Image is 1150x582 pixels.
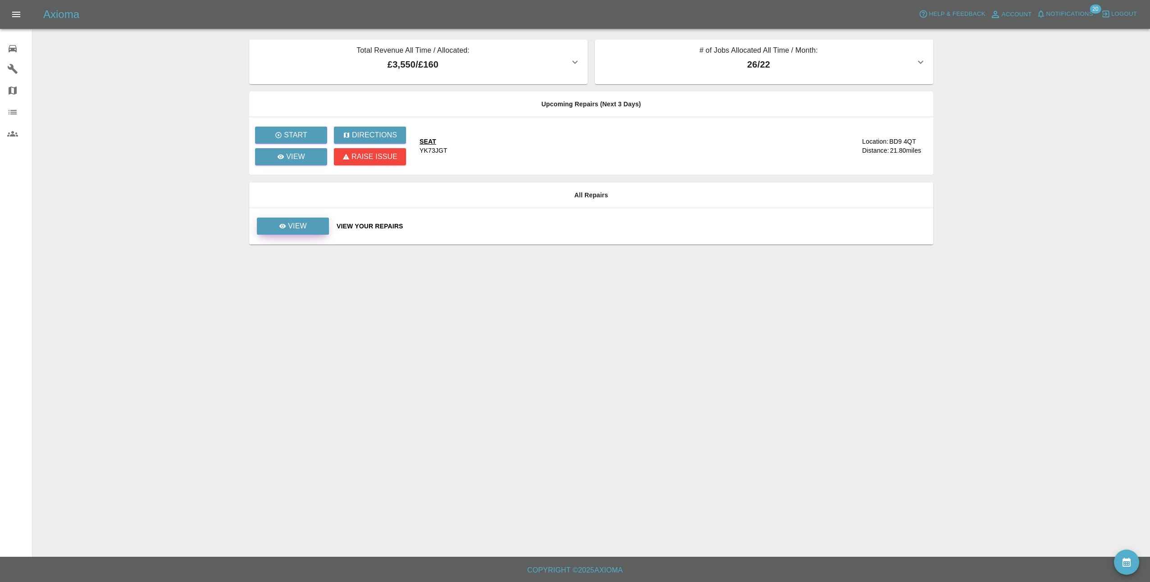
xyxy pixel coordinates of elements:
button: Logout [1099,7,1139,21]
div: 21.80 miles [890,146,926,155]
button: Notifications [1034,7,1095,21]
p: 26 / 22 [602,58,915,71]
span: Account [1002,9,1032,20]
p: Total Revenue All Time / Allocated: [256,45,570,58]
button: availability [1114,550,1139,575]
span: Help & Feedback [929,9,985,19]
div: Location: [862,137,888,146]
button: Open drawer [5,4,27,25]
h6: Copyright © 2025 Axioma [7,564,1143,577]
a: View [257,218,329,235]
div: Distance: [862,146,889,155]
p: Start [284,130,307,141]
button: Total Revenue All Time / Allocated:£3,550/£160 [249,40,588,84]
span: Logout [1111,9,1137,19]
button: Directions [334,127,406,144]
p: # of Jobs Allocated All Time / Month: [602,45,915,58]
th: All Repairs [249,182,933,208]
button: Help & Feedback [917,7,987,21]
div: SEAT [420,137,447,146]
h5: Axioma [43,7,79,22]
th: Upcoming Repairs (Next 3 Days) [249,91,933,117]
a: View [256,222,329,229]
button: Start [255,127,327,144]
div: BD9 4QT [889,137,916,146]
p: Directions [352,130,397,141]
div: YK73JGT [420,146,447,155]
button: Raise issue [334,148,406,165]
span: Notifications [1046,9,1093,19]
a: View Your Repairs [337,222,926,231]
a: Account [988,7,1034,22]
p: View [286,151,305,162]
a: SEATYK73JGT [420,137,816,155]
button: # of Jobs Allocated All Time / Month:26/22 [595,40,933,84]
a: Location:BD9 4QTDistance:21.80miles [823,137,926,155]
p: £3,550 / £160 [256,58,570,71]
p: Raise issue [351,151,397,162]
span: 20 [1090,5,1101,14]
p: View [288,221,307,232]
a: View [255,148,327,165]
